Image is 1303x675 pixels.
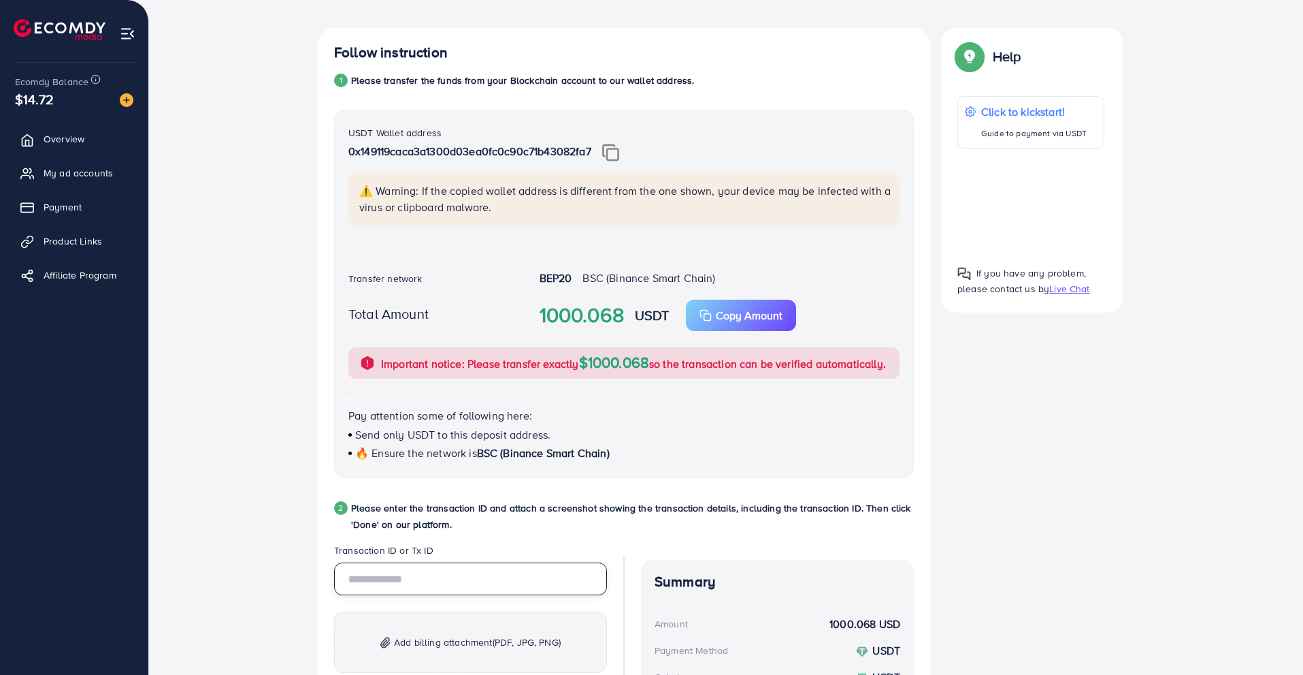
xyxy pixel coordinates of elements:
[348,126,442,140] label: USDT Wallet address
[348,426,900,443] p: Send only USDT to this deposit address.
[334,74,348,87] div: 1
[348,272,423,285] label: Transfer network
[493,635,561,649] span: (PDF, JPG, PNG)
[10,193,138,221] a: Payment
[655,574,900,591] h4: Summary
[602,144,619,161] img: img
[10,227,138,255] a: Product Links
[348,143,900,161] p: 0x149119caca3a1300d03ea0fc0c90c71b43082fa7
[716,307,782,324] p: Copy Amount
[359,355,376,371] img: alert
[44,200,82,214] span: Payment
[334,544,607,563] legend: Transaction ID or Tx ID
[993,48,1021,65] p: Help
[355,445,477,460] span: 🔥 Ensure the network is
[334,44,448,61] h4: Follow instruction
[540,270,572,285] strong: BEP20
[348,407,900,424] p: Pay attention some of following here:
[334,501,348,515] div: 2
[351,72,694,89] p: Please transfer the funds from your Blockchain account to our wallet address.
[856,646,868,658] img: coin
[582,270,715,285] span: BSC (Binance Smart Chain)
[10,125,138,153] a: Overview
[14,19,105,40] img: logo
[686,300,796,331] button: Copy Amount
[655,644,728,657] div: Payment Method
[1049,282,1089,296] span: Live Chat
[579,351,649,373] span: $1000.068
[359,183,891,215] p: ⚠️ Warning: If the copied wallet address is different from the one shown, your device may be infe...
[15,75,88,89] span: Ecomdy Balance
[348,304,429,324] label: Total Amount
[981,125,1087,142] p: Guide to payment via USDT
[394,634,561,650] span: Add billing attachment
[1245,614,1293,665] iframe: Chat
[655,617,688,631] div: Amount
[957,44,982,69] img: Popup guide
[44,268,116,282] span: Affiliate Program
[44,166,113,180] span: My ad accounts
[957,267,971,281] img: Popup guide
[540,300,624,330] strong: 1000.068
[380,637,391,648] img: img
[44,234,102,248] span: Product Links
[15,89,54,109] span: $14.72
[351,500,914,533] p: Please enter the transaction ID and attach a screenshot showing the transaction details, includin...
[120,93,133,107] img: image
[381,354,886,372] p: Important notice: Please transfer exactly so the transaction can be verified automatically.
[957,266,1086,296] span: If you have any problem, please contact us by
[44,132,84,146] span: Overview
[829,616,900,632] strong: 1000.068 USD
[10,159,138,187] a: My ad accounts
[635,305,670,325] strong: USDT
[10,262,138,289] a: Affiliate Program
[872,643,900,658] strong: USDT
[477,445,610,460] span: BSC (Binance Smart Chain)
[120,26,135,42] img: menu
[981,104,1087,120] p: Click to kickstart!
